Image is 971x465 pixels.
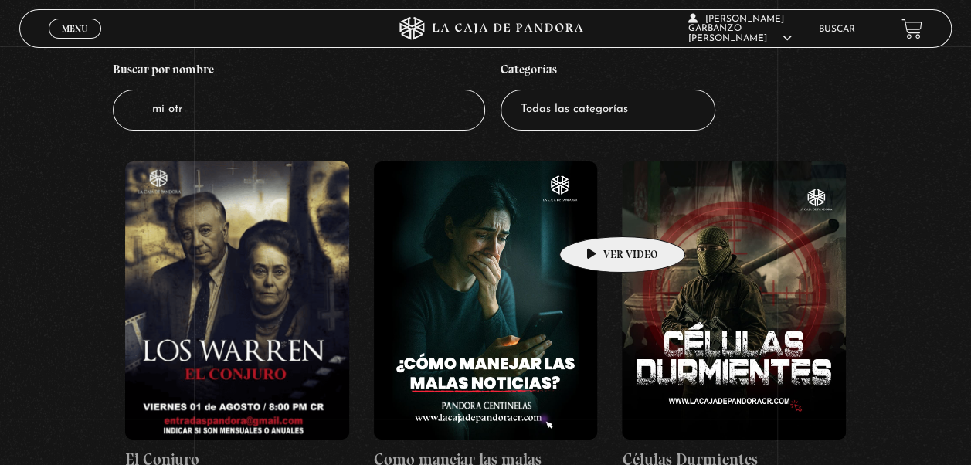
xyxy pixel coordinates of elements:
[901,19,922,39] a: View your shopping cart
[819,25,855,34] a: Buscar
[57,37,93,48] span: Cerrar
[113,54,486,90] h4: Buscar por nombre
[501,54,715,90] h4: Categorías
[688,15,791,43] span: [PERSON_NAME] Garbanzo [PERSON_NAME]
[62,24,87,33] span: Menu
